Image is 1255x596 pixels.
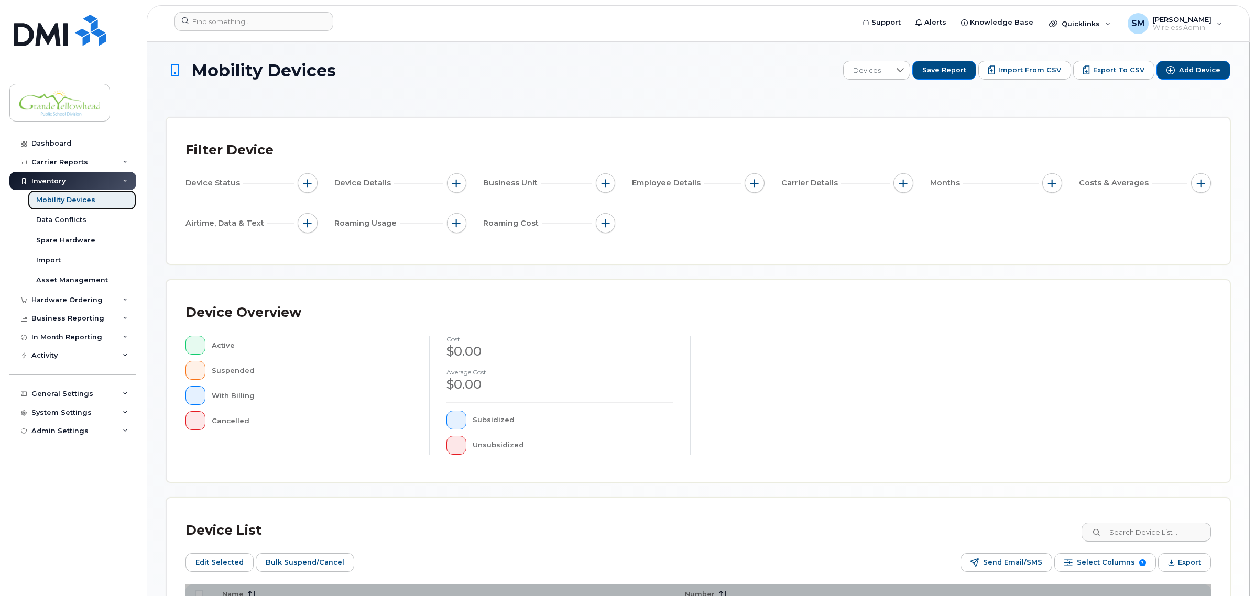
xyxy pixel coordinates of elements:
button: Export to CSV [1073,61,1154,80]
span: Months [930,178,963,189]
span: Device Status [185,178,243,189]
span: Export to CSV [1093,65,1144,75]
span: Add Device [1179,65,1220,75]
span: Select Columns [1077,555,1135,570]
h4: Average cost [446,369,673,376]
span: Import from CSV [998,65,1061,75]
span: Airtime, Data & Text [185,218,267,229]
span: Business Unit [483,178,541,189]
button: Add Device [1156,61,1230,80]
span: Device Details [334,178,394,189]
span: Costs & Averages [1079,178,1152,189]
span: Save Report [922,65,966,75]
span: Employee Details [632,178,704,189]
span: Bulk Suspend/Cancel [266,555,344,570]
div: Subsidized [473,411,673,429]
span: Devices [844,61,890,80]
button: Select Columns 3 [1054,553,1156,572]
span: 3 [1139,559,1146,566]
div: Filter Device [185,137,274,164]
span: Roaming Cost [483,218,542,229]
h4: cost [446,336,673,343]
input: Search Device List ... [1082,523,1211,542]
button: Import from CSV [978,61,1071,80]
span: Carrier Details [781,178,841,189]
div: Suspended [212,361,413,380]
span: Export [1178,555,1201,570]
button: Export [1158,553,1211,572]
div: With Billing [212,386,413,405]
button: Bulk Suspend/Cancel [256,553,354,572]
div: Active [212,336,413,355]
button: Send Email/SMS [961,553,1052,572]
span: Mobility Devices [191,61,336,80]
span: Roaming Usage [334,218,400,229]
span: Send Email/SMS [983,555,1042,570]
div: $0.00 [446,343,673,360]
button: Save Report [912,61,976,80]
div: Cancelled [212,411,413,430]
button: Edit Selected [185,553,254,572]
div: $0.00 [446,376,673,393]
div: Device Overview [185,299,301,326]
div: Device List [185,517,262,544]
span: Edit Selected [195,555,244,570]
div: Unsubsidized [473,436,673,455]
